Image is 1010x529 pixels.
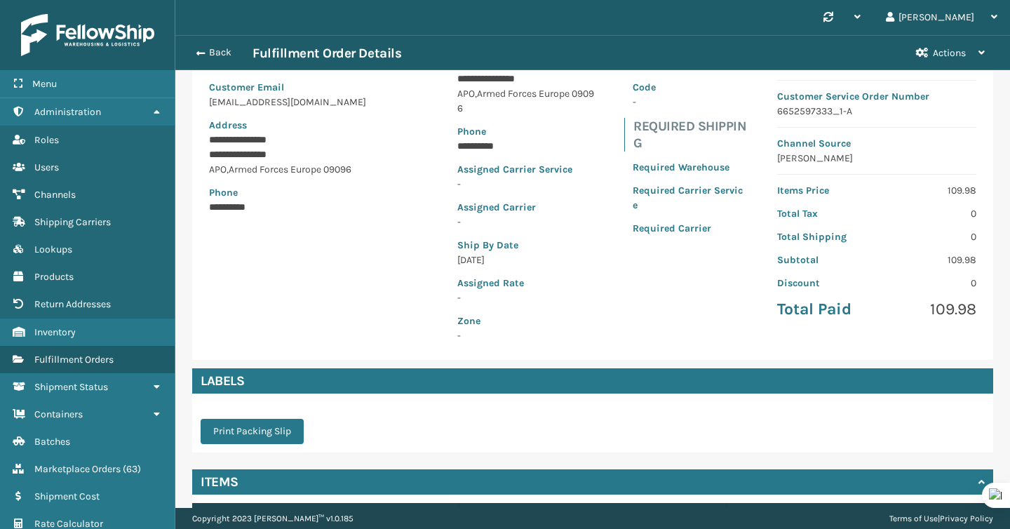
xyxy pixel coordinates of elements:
[34,216,111,228] span: Shipping Carriers
[457,238,599,253] p: Ship By Date
[885,206,976,221] p: 0
[777,253,868,267] p: Subtotal
[739,507,981,520] label: Quantity
[477,88,570,100] span: Armed Forces Europe
[933,47,966,59] span: Actions
[885,183,976,198] p: 109.98
[34,271,74,283] span: Products
[252,45,401,62] h3: Fulfillment Order Details
[633,80,743,95] p: Code
[209,95,424,109] p: [EMAIL_ADDRESS][DOMAIN_NAME]
[472,507,713,520] label: SKU
[192,508,353,529] p: Copyright 2023 [PERSON_NAME]™ v 1.0.185
[229,163,321,175] span: Armed Forces Europe
[457,253,599,267] p: [DATE]
[34,134,59,146] span: Roles
[457,314,599,342] span: -
[457,162,599,177] p: Assigned Carrier Service
[201,474,238,490] h4: Items
[34,463,121,475] span: Marketplace Orders
[777,276,868,290] p: Discount
[34,298,111,310] span: Return Addresses
[457,200,599,215] p: Assigned Carrier
[201,419,304,444] button: Print Packing Slip
[633,118,752,152] h4: Required Shipping
[777,299,868,320] p: Total Paid
[633,221,743,236] p: Required Carrier
[32,78,57,90] span: Menu
[889,508,993,529] div: |
[34,326,76,338] span: Inventory
[777,183,868,198] p: Items Price
[457,124,599,139] p: Phone
[633,183,743,213] p: Required Carrier Service
[123,463,141,475] span: ( 63 )
[34,490,100,502] span: Shipment Cost
[777,136,976,151] p: Channel Source
[889,514,938,523] a: Terms of Use
[188,46,252,59] button: Back
[34,243,72,255] span: Lookups
[457,215,599,229] p: -
[475,88,477,100] span: ,
[209,80,424,95] p: Customer Email
[34,381,108,393] span: Shipment Status
[885,299,976,320] p: 109.98
[205,507,446,520] label: Product Name
[885,276,976,290] p: 0
[457,276,599,290] p: Assigned Rate
[777,229,868,244] p: Total Shipping
[777,104,976,119] p: 6652597333_1-A
[34,408,83,420] span: Containers
[777,151,976,166] p: [PERSON_NAME]
[323,163,351,175] span: 09096
[885,229,976,244] p: 0
[903,36,997,70] button: Actions
[633,160,743,175] p: Required Warehouse
[209,119,247,131] span: Address
[192,368,993,394] h4: Labels
[457,177,599,192] p: -
[457,290,599,305] p: -
[940,514,993,523] a: Privacy Policy
[457,88,475,100] span: APO
[777,89,976,104] p: Customer Service Order Number
[209,185,424,200] p: Phone
[777,206,868,221] p: Total Tax
[209,163,227,175] span: APO
[34,161,59,173] span: Users
[21,14,154,56] img: logo
[34,189,76,201] span: Channels
[227,163,229,175] span: ,
[34,354,114,366] span: Fulfillment Orders
[457,314,599,328] p: Zone
[885,253,976,267] p: 109.98
[34,106,101,118] span: Administration
[34,436,70,448] span: Batches
[633,95,743,109] p: -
